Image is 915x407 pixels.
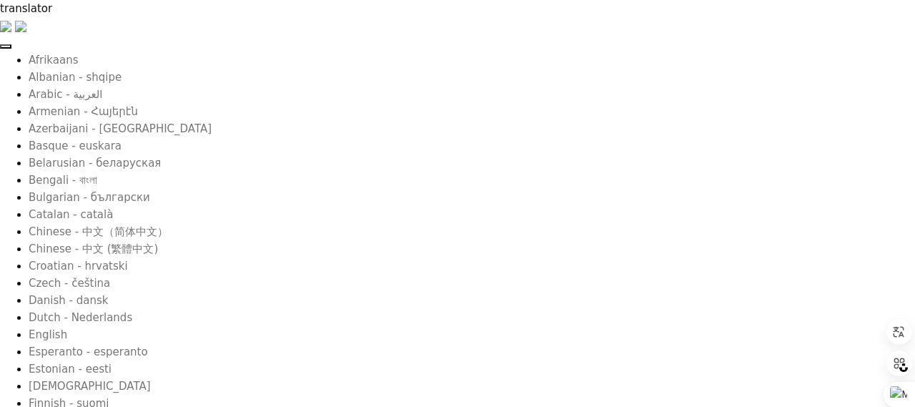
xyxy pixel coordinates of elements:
a: Bengali - বাংলা [29,174,97,187]
a: English [29,328,67,341]
a: Esperanto - esperanto [29,345,148,358]
a: Basque - euskara [29,139,122,152]
a: Estonian - eesti [29,363,112,376]
a: Croatian - hrvatski [29,260,128,273]
a: Arabic - ‎‫العربية‬‎ [29,88,103,101]
a: Afrikaans [29,54,78,67]
a: Dutch - Nederlands [29,311,132,324]
a: Armenian - Հայերէն [29,105,138,118]
a: Chinese - 中文（简体中文） [29,225,168,238]
a: Albanian - shqipe [29,71,122,84]
a: Bulgarian - български [29,191,150,204]
img: right-arrow.png [15,21,26,32]
a: [DEMOGRAPHIC_DATA] [29,380,151,393]
a: Czech - čeština [29,277,110,290]
a: Azerbaijani - [GEOGRAPHIC_DATA] [29,122,212,135]
a: Danish - dansk [29,294,108,307]
a: Catalan - català [29,208,113,221]
a: Belarusian - беларуская [29,157,161,170]
a: Chinese - 中文 (繁體中文) [29,242,158,255]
